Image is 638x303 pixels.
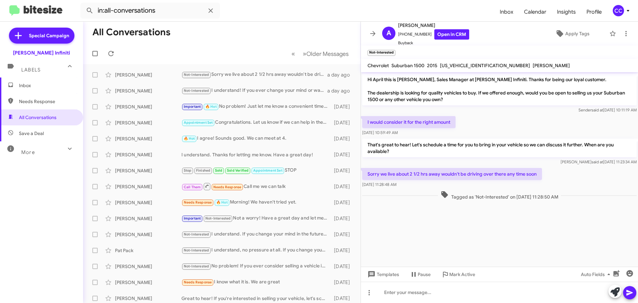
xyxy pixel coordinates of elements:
[362,130,398,135] span: [DATE] 10:59:49 AM
[327,87,355,94] div: a day ago
[565,28,589,40] span: Apply Tags
[115,263,181,270] div: [PERSON_NAME]
[184,264,209,268] span: Not-Interested
[494,2,519,22] a: Inbox
[362,182,396,187] span: [DATE] 11:28:48 AM
[181,262,331,270] div: No problem! If you ever consider selling a vehicle in the future, feel free to reach out.
[398,29,469,40] span: [PHONE_NUMBER]
[21,67,41,73] span: Labels
[115,231,181,238] div: [PERSON_NAME]
[181,87,327,94] div: I understand! If you ever change your mind or want to discuss options in the future, feel free to...
[287,47,299,61] button: Previous
[362,74,637,105] p: Hi April this is [PERSON_NAME], Sales Manager at [PERSON_NAME] Infiniti. Thanks for being our loy...
[181,215,331,222] div: Not a worry! Have a great day and let me know if you need anything in the future. Thakn you.
[13,50,70,56] div: [PERSON_NAME] Infiniti
[184,248,209,252] span: Not-Interested
[391,63,424,69] span: Suburban 1500
[184,280,212,284] span: Needs Response
[184,232,209,236] span: Not-Interested
[306,50,349,58] span: Older Messages
[181,182,331,191] div: Call me we can talk
[331,295,355,302] div: [DATE]
[115,199,181,206] div: [PERSON_NAME]
[331,183,355,190] div: [DATE]
[184,88,209,93] span: Not-Interested
[19,82,75,89] span: Inbox
[362,139,637,157] p: That's great to hear! Let's schedule a time for you to bring in your vehicle so we can discuss it...
[386,28,391,39] span: A
[331,199,355,206] div: [DATE]
[29,32,69,39] span: Special Campaign
[115,295,181,302] div: [PERSON_NAME]
[216,200,228,205] span: 🔥 Hot
[591,159,603,164] span: said at
[303,50,306,58] span: »
[436,268,480,280] button: Mark Active
[591,107,603,112] span: said at
[115,103,181,110] div: [PERSON_NAME]
[181,278,331,286] div: I know what it is. We are great
[181,71,327,78] div: Sorry we live about 2 1/2 hrs away wouldn't be driving over there any time soon
[184,200,212,205] span: Needs Response
[205,216,231,221] span: Not-Interested
[427,63,437,69] span: 2015
[21,149,35,155] span: More
[533,63,570,69] span: [PERSON_NAME]
[115,151,181,158] div: [PERSON_NAME]
[331,247,355,254] div: [DATE]
[438,191,561,200] span: Tagged as 'Not-Interested' on [DATE] 11:28:50 AM
[331,279,355,286] div: [DATE]
[181,246,331,254] div: I understand, no pressure at all. If you change your mind in the future, feel free to reach out. ...
[184,185,201,189] span: Call Them
[362,116,456,128] p: I would consider it for the right amount
[19,130,44,137] span: Save a Deal
[253,168,282,173] span: Appointment Set
[80,3,220,19] input: Search
[184,73,209,77] span: Not-Interested
[181,151,331,158] div: I understand. Thanks for letting me know. Have a great day!
[398,40,469,46] span: Buyback
[227,168,249,173] span: Sold Verified
[552,2,581,22] a: Insights
[181,295,331,302] div: Great to hear! If you're interested in selling your vehicle, let's schedule a time for you to bri...
[181,119,331,126] div: Congratulations. Let us know if we can help in the future.
[331,215,355,222] div: [DATE]
[184,168,192,173] span: Stop
[331,231,355,238] div: [DATE]
[331,167,355,174] div: [DATE]
[368,63,389,69] span: Chevrolet
[19,98,75,105] span: Needs Response
[115,135,181,142] div: [PERSON_NAME]
[327,72,355,78] div: a day ago
[184,120,213,125] span: Appointment Set
[215,168,223,173] span: Sold
[440,63,530,69] span: [US_VEHICLE_IDENTIFICATION_NUMBER]
[579,107,637,112] span: Sender [DATE] 10:11:19 AM
[581,2,607,22] a: Profile
[418,268,431,280] span: Pause
[115,119,181,126] div: [PERSON_NAME]
[115,279,181,286] div: [PERSON_NAME]
[299,47,353,61] button: Next
[115,167,181,174] div: [PERSON_NAME]
[331,135,355,142] div: [DATE]
[181,230,331,238] div: I understand. If you change your mind in the future or have any questions, feel free to reach out...
[331,263,355,270] div: [DATE]
[181,103,331,110] div: No problem! Just let me know a convenient time for you next week to visit the dealership, and I'l...
[213,185,242,189] span: Needs Response
[519,2,552,22] a: Calendar
[398,21,469,29] span: [PERSON_NAME]
[362,168,542,180] p: Sorry we live about 2 1/2 hrs away wouldn't be driving over there any time soon
[205,104,217,109] span: 🔥 Hot
[184,136,195,141] span: 🔥 Hot
[196,168,211,173] span: Finished
[181,135,331,142] div: I agree! Sounds good. We can meet at 4.
[92,27,170,38] h1: All Conversations
[184,104,201,109] span: Important
[361,268,404,280] button: Templates
[9,28,74,44] a: Special Campaign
